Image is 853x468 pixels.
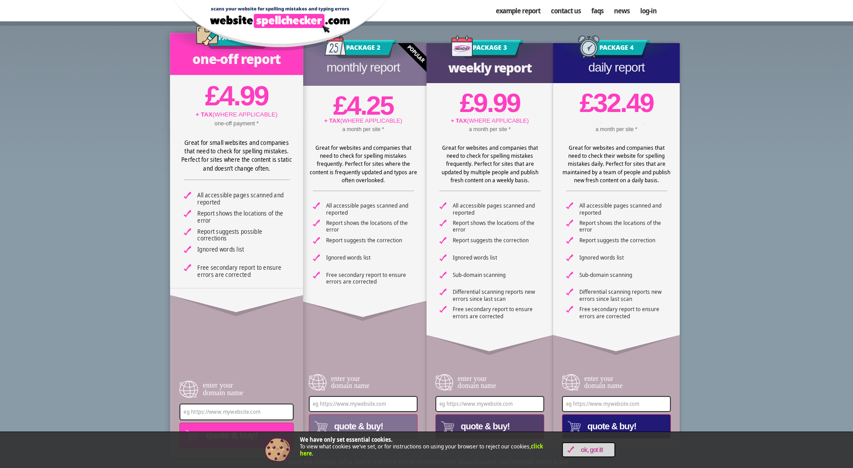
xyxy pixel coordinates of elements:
[453,220,541,233] span: Report shows the locations of the error
[456,420,510,433] span: quote & buy!
[453,202,541,216] span: All accessible pages scanned and reported
[330,420,383,433] span: quote & buy!
[197,264,290,279] span: Free secondary report to ensure errors are corrected
[300,436,549,457] p: To view what cookies we’ve set, or for instructions on using your browser to reject our cookies, .
[435,414,544,439] button: quote & buy!
[579,254,667,261] span: Ignored words list
[579,220,667,233] span: Report shows the locations of the error
[309,373,418,392] label: enter your domain name
[574,446,610,454] span: OK, Got it!
[562,373,671,392] label: enter your domain name
[579,237,667,244] span: Report suggests the correction
[453,272,541,279] span: Sub-domain scanning
[197,228,290,243] span: Report suggests possible corrections
[562,414,671,439] button: quote & buy!
[197,246,290,253] span: Ignored words list
[562,442,615,457] a: OK, Got it!
[327,60,400,74] span: Monthly Report
[435,144,544,184] div: Great for websites and companies that need to check for spelling mistakes frequently. Perfect for...
[300,125,426,133] p: a month per site *
[490,2,546,19] a: Example Report
[179,380,294,399] label: enter your domain name
[300,436,393,444] strong: We have only set essential cookies.
[586,2,609,19] a: FAQs
[580,88,654,118] bdi: 32.49
[546,2,586,19] a: Contact us
[170,110,303,119] p: (WHERE APPLICABLE)
[460,88,520,118] bdi: 9.99
[324,117,340,124] strong: + TAX
[326,202,414,216] span: All accessible pages scanned and reported
[192,50,280,68] span: One-Off Report
[201,428,257,442] span: quote & buy!
[435,396,544,412] input: eg https://www.mywebsite.com
[453,288,541,302] span: Differential scanning reports new errors since last scan
[456,40,524,58] h3: Package 3
[453,254,541,261] span: Ignored words list
[179,423,294,448] button: quote & buy!
[426,116,553,125] p: (WHERE APPLICABLE)
[579,272,667,279] span: Sub-domain scanning
[326,237,414,244] span: Report suggests the correction
[326,254,414,261] span: Ignored words list
[426,125,553,133] p: a month per site *
[264,436,291,463] img: Cookie
[635,2,662,19] a: Log-in
[300,116,426,125] p: (WHERE APPLICABLE)
[197,210,290,224] span: Report shows the locations of the error
[562,144,671,184] div: Great for websites and companies that need to check their website for spelling mistakes daily. Pe...
[451,117,467,124] strong: + TAX
[460,88,473,118] span: £
[300,442,543,457] a: click here
[579,202,667,216] span: All accessible pages scanned and reported
[453,306,541,320] span: Free secondary report to ensure errors are corrected
[562,396,671,412] input: eg https://www.mywebsite.com
[582,40,650,58] h3: Package 4
[453,237,541,244] span: Report suggests the correction
[205,80,219,111] span: £
[435,373,544,392] label: enter your domain name
[309,396,418,412] input: eg https://www.mywebsite.com
[583,420,636,433] span: quote & buy!
[179,139,294,172] div: Great for small websites and companies that need to check for spelling mistakes. Perfect for site...
[333,91,393,120] bdi: 4.25
[365,3,466,104] div: Popular
[579,288,667,302] span: Differential scanning reports new errors since last scan
[205,80,268,111] bdi: 4.99
[197,192,290,206] span: All accessible pages scanned and reported
[448,59,532,76] span: Weekly Report
[326,220,414,233] span: Report shows the locations of the error
[309,414,418,439] button: quote & buy!
[309,144,418,184] div: Great for websites and companies that need to check for spelling mistakes frequently. Perfect for...
[333,91,347,120] span: £
[326,272,414,285] span: Free secondary report to ensure errors are corrected
[195,111,212,118] strong: + TAX
[588,60,645,74] span: Daily Report
[170,119,303,128] p: one-off payment *
[609,2,635,19] a: News
[179,404,294,420] input: eg https://www.mywebsite.com
[579,306,667,320] span: Free secondary report to ensure errors are corrected
[580,88,593,118] span: £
